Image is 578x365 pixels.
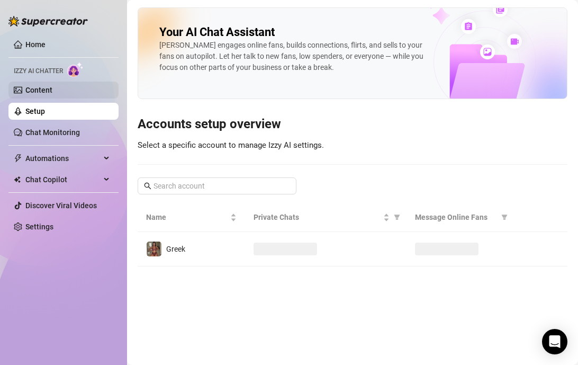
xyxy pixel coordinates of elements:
[14,154,22,163] span: thunderbolt
[25,86,52,94] a: Content
[542,329,567,354] div: Open Intercom Messenger
[14,176,21,183] img: Chat Copilot
[144,182,151,190] span: search
[138,203,245,232] th: Name
[14,66,63,76] span: Izzy AI Chatter
[522,241,539,257] button: right
[67,62,84,77] img: AI Chatter
[166,245,185,253] span: Greek
[25,171,101,188] span: Chat Copilot
[527,245,535,253] span: right
[25,222,53,231] a: Settings
[153,180,282,192] input: Search account
[501,214,508,220] span: filter
[394,214,400,220] span: filter
[415,211,497,223] span: Message Online Fans
[25,40,46,49] a: Home
[138,140,324,150] span: Select a specific account to manage Izzy AI settings.
[147,242,161,256] img: Greek
[25,107,45,115] a: Setup
[146,211,228,223] span: Name
[392,209,402,225] span: filter
[25,201,97,210] a: Discover Viral Videos
[245,203,407,232] th: Private Chats
[8,16,88,26] img: logo-BBDzfeDw.svg
[254,211,381,223] span: Private Chats
[159,40,430,73] div: [PERSON_NAME] engages online fans, builds connections, flirts, and sells to your fans on autopilo...
[159,25,275,40] h2: Your AI Chat Assistant
[138,116,567,133] h3: Accounts setup overview
[499,209,510,225] span: filter
[25,150,101,167] span: Automations
[25,128,80,137] a: Chat Monitoring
